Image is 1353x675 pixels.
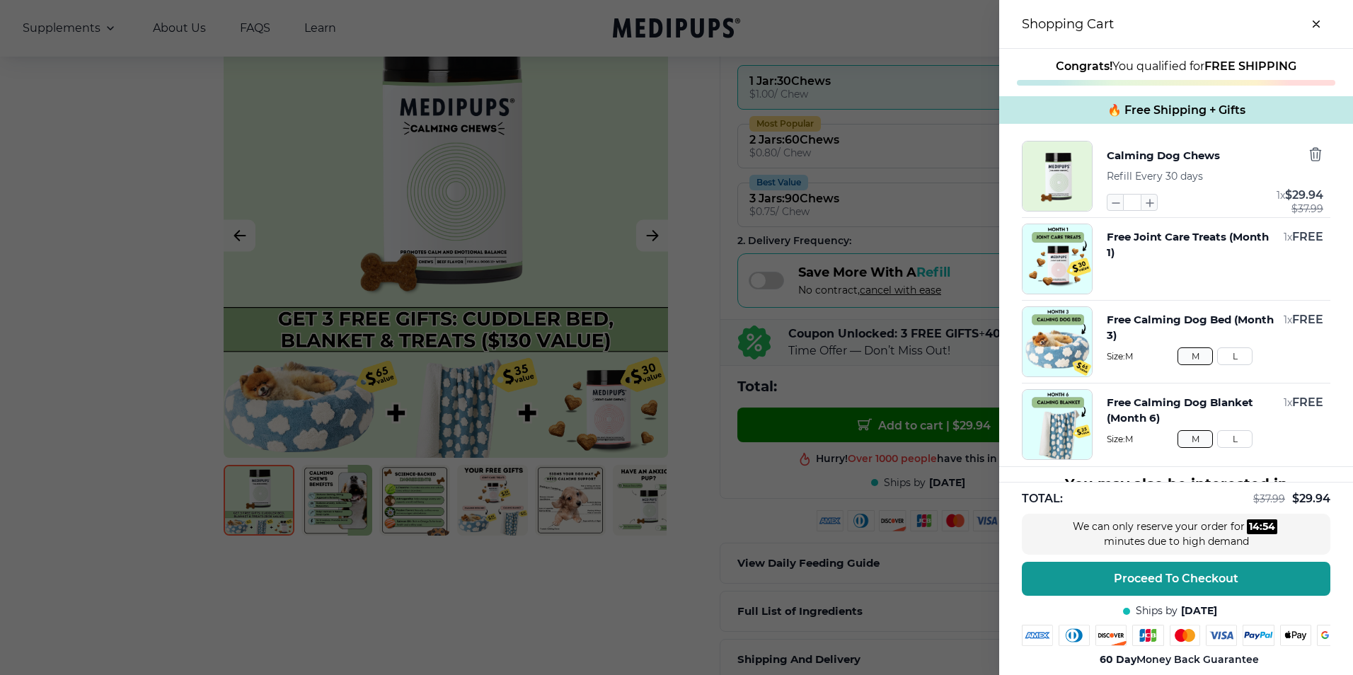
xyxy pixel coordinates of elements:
span: TOTAL: [1022,491,1063,507]
img: Calming Dog Chews [1023,142,1092,211]
img: discover [1095,625,1127,646]
span: 🔥 Free Shipping + Gifts [1107,103,1245,117]
img: Free Joint Care Treats (Month 1) [1023,224,1092,294]
span: $ 37.99 [1253,492,1285,505]
span: 1 x [1284,396,1292,409]
span: Size: M [1107,434,1323,444]
img: mastercard [1170,625,1201,646]
span: FREE [1292,396,1323,409]
span: You qualified for [1056,59,1296,73]
div: : [1247,519,1277,534]
strong: Congrats! [1056,59,1112,73]
span: Ships by [1136,604,1178,618]
img: Free Calming Dog Bed (Month 3) [1023,307,1092,376]
div: 54 [1262,519,1275,534]
span: FREE [1292,313,1323,326]
img: jcb [1132,625,1164,646]
button: close-cart [1302,10,1330,38]
span: Money Back Guarantee [1100,653,1259,667]
strong: 60 Day [1100,653,1136,666]
img: paypal [1243,625,1274,646]
img: google [1317,625,1349,646]
span: Size: M [1107,351,1323,362]
button: Free Calming Dog Bed (Month 3) [1107,312,1277,343]
span: 1 x [1284,231,1292,243]
div: 14 [1249,519,1260,534]
span: $ 29.94 [1285,188,1323,202]
span: $ 37.99 [1291,203,1323,214]
h3: Shopping Cart [1022,16,1114,32]
span: Refill Every 30 days [1107,170,1203,183]
div: We can only reserve your order for minutes due to high demand [1070,519,1282,549]
button: M [1178,430,1213,448]
button: Proceed To Checkout [1022,562,1330,596]
img: amex [1022,625,1053,646]
span: $ 29.94 [1292,492,1330,505]
img: visa [1206,625,1237,646]
span: 1 x [1277,189,1285,202]
span: Proceed To Checkout [1114,572,1238,586]
img: diners-club [1059,625,1090,646]
button: Free Joint Care Treats (Month 1) [1107,229,1277,260]
button: L [1217,347,1253,365]
button: L [1217,430,1253,448]
button: Calming Dog Chews [1107,146,1220,165]
button: Free Calming Dog Blanket (Month 6) [1107,395,1277,426]
h3: You may also be interested in [1016,475,1336,492]
strong: FREE SHIPPING [1204,59,1296,73]
img: apple [1280,625,1311,646]
span: [DATE] [1181,604,1217,618]
span: FREE [1292,230,1323,243]
button: M [1178,347,1213,365]
img: Free Calming Dog Blanket (Month 6) [1023,390,1092,459]
span: 1 x [1284,313,1292,326]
